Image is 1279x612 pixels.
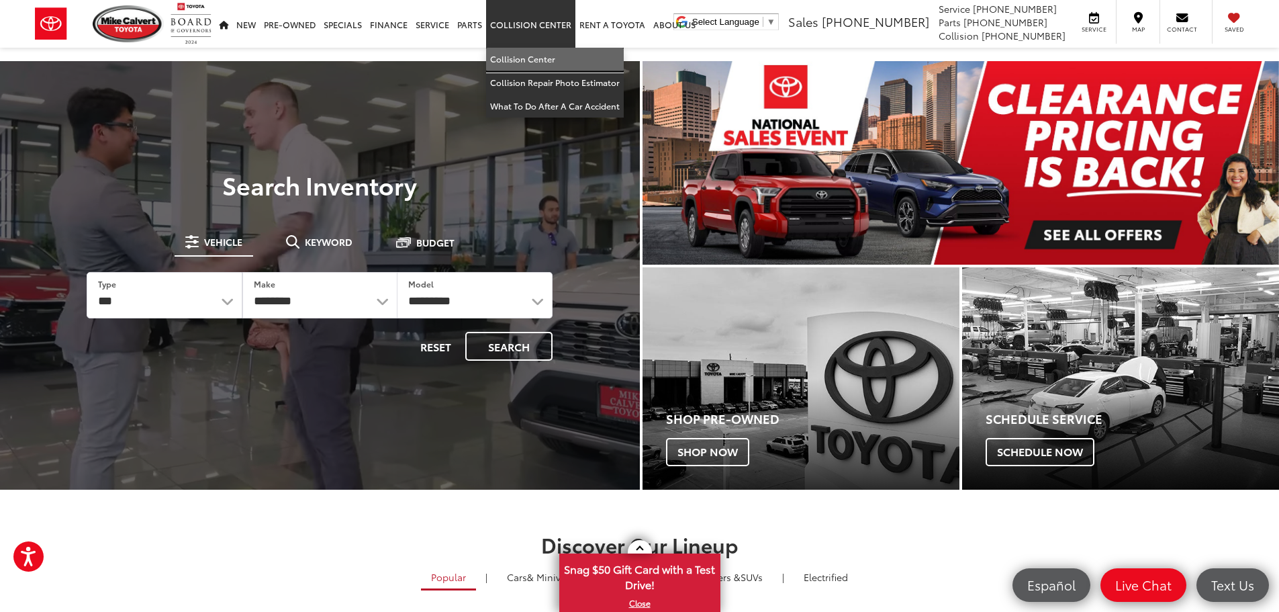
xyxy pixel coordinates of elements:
[666,438,749,466] span: Shop Now
[486,71,624,95] a: Collision Repair Photo Estimator: Opens in a new tab
[692,17,775,27] a: Select Language​
[643,267,959,490] div: Toyota
[482,570,491,584] li: |
[465,332,553,361] button: Search
[794,566,858,588] a: Electrified
[497,566,582,588] a: Cars
[254,278,275,290] label: Make
[671,566,773,588] a: SUVs
[973,2,1057,15] span: [PHONE_NUMBER]
[666,412,959,426] h4: Shop Pre-Owned
[93,5,164,42] img: Mike Calvert Toyota
[763,17,763,27] span: ​
[939,2,970,15] span: Service
[561,555,719,596] span: Snag $50 Gift Card with a Test Drive!
[1100,568,1186,602] a: Live Chat
[408,278,434,290] label: Model
[1108,576,1178,593] span: Live Chat
[986,438,1094,466] span: Schedule Now
[788,13,818,30] span: Sales
[939,15,961,29] span: Parts
[416,238,455,247] span: Budget
[527,570,572,584] span: & Minivan
[204,237,242,247] span: Vehicle
[962,267,1279,490] div: Toyota
[692,17,759,27] span: Select Language
[98,278,116,290] label: Type
[822,13,929,30] span: [PHONE_NUMBER]
[939,29,979,42] span: Collision
[1219,25,1249,34] span: Saved
[767,17,775,27] span: ▼
[409,332,463,361] button: Reset
[1079,25,1109,34] span: Service
[1196,568,1269,602] a: Text Us
[779,570,788,584] li: |
[963,15,1047,29] span: [PHONE_NUMBER]
[167,533,1113,556] h2: Discover Our Lineup
[486,95,624,118] a: What To Do After A Car Accident
[962,267,1279,490] a: Schedule Service Schedule Now
[986,412,1279,426] h4: Schedule Service
[1123,25,1153,34] span: Map
[1021,576,1082,593] span: Español
[421,566,476,591] a: Popular
[56,171,583,198] h3: Search Inventory
[982,29,1065,42] span: [PHONE_NUMBER]
[486,48,624,71] a: Collision Center
[305,237,352,247] span: Keyword
[1167,25,1197,34] span: Contact
[1204,576,1261,593] span: Text Us
[1012,568,1090,602] a: Español
[643,267,959,490] a: Shop Pre-Owned Shop Now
